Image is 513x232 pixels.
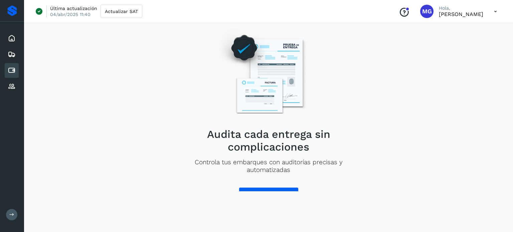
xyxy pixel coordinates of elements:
[439,11,483,17] p: Mariana Gonzalez Suarez
[173,128,364,154] h2: Audita cada entrega sin complicaciones
[5,79,19,94] div: Proveedores
[211,25,326,123] img: Empty state image
[5,31,19,46] div: Inicio
[439,5,483,11] p: Hola,
[50,11,91,17] p: 04/abr/2025 11:40
[5,63,19,78] div: Cuentas por pagar
[50,5,97,11] p: Última actualización
[101,5,142,18] button: Actualizar SAT
[5,47,19,62] div: Embarques
[173,159,364,174] p: Controla tus embarques con auditorías precisas y automatizadas
[105,9,138,14] span: Actualizar SAT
